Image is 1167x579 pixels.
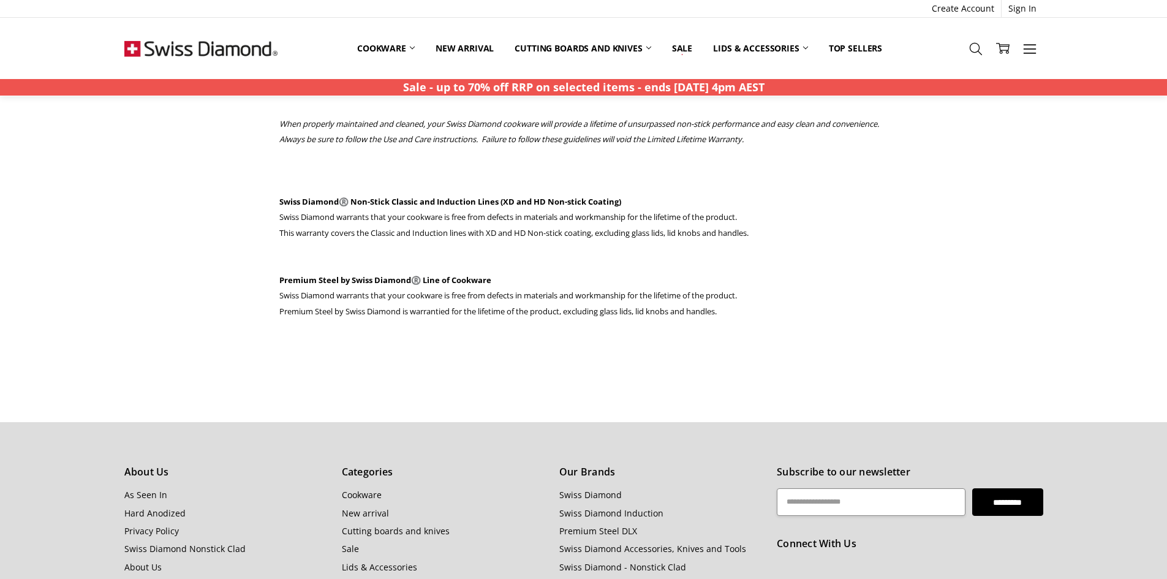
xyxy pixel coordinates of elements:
[559,561,686,573] a: Swiss Diamond - Nonstick Clad
[279,196,749,317] span: Swiss Diamond warrants that your cookware is free from defects in materials and workmanship for t...
[559,543,746,554] a: Swiss Diamond Accessories, Knives and Tools
[342,525,450,537] a: Cutting boards and knives
[279,118,879,145] span: When properly maintained and cleaned, your Swiss Diamond cookware will provide a lifetime of unsu...
[124,464,328,480] h5: About Us
[124,525,179,537] a: Privacy Policy
[347,35,425,62] a: Cookware
[559,525,637,537] a: Premium Steel DLX
[342,507,389,519] a: New arrival
[559,464,763,480] h5: Our Brands
[124,561,162,573] a: About Us
[279,274,491,286] strong: Premium Steel by Swiss Diamond®️ Line of Cookware
[662,35,703,62] a: Sale
[124,543,246,554] a: Swiss Diamond Nonstick Clad
[124,489,167,501] a: As Seen In
[124,18,278,79] img: Free Shipping On Every Order
[124,507,186,519] a: Hard Anodized
[777,536,1043,552] h5: Connect With Us
[342,543,359,554] a: Sale
[559,489,622,501] a: Swiss Diamond
[279,196,621,207] strong: Swiss Diamond®️ Non-Stick Classic and Induction Lines (XD and HD Non-stick Coating)
[504,35,662,62] a: Cutting boards and knives
[342,464,546,480] h5: Categories
[342,489,382,501] a: Cookware
[403,80,765,94] strong: Sale - up to 70% off RRP on selected items - ends [DATE] 4pm AEST
[425,35,504,62] a: New arrival
[342,561,417,573] a: Lids & Accessories
[559,507,663,519] a: Swiss Diamond Induction
[777,464,1043,480] h5: Subscribe to our newsletter
[703,35,818,62] a: Lids & Accessories
[818,35,893,62] a: Top Sellers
